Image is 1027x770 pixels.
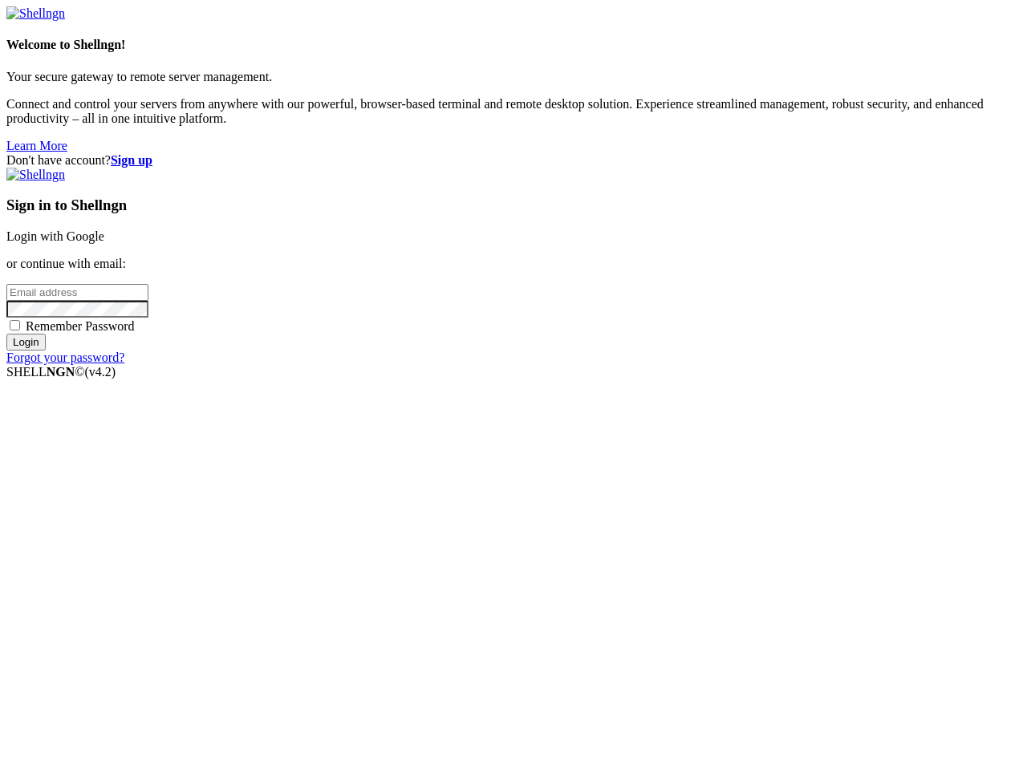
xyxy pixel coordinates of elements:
div: Don't have account? [6,153,1021,168]
a: Learn More [6,139,67,152]
img: Shellngn [6,168,65,182]
span: SHELL © [6,365,116,379]
b: NGN [47,365,75,379]
p: or continue with email: [6,257,1021,271]
span: 4.2.0 [85,365,116,379]
input: Remember Password [10,320,20,330]
h4: Welcome to Shellngn! [6,38,1021,52]
a: Forgot your password? [6,351,124,364]
p: Connect and control your servers from anywhere with our powerful, browser-based terminal and remo... [6,97,1021,126]
span: Remember Password [26,319,135,333]
p: Your secure gateway to remote server management. [6,70,1021,84]
input: Email address [6,284,148,301]
a: Login with Google [6,229,104,243]
img: Shellngn [6,6,65,21]
a: Sign up [111,153,152,167]
input: Login [6,334,46,351]
h3: Sign in to Shellngn [6,197,1021,214]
